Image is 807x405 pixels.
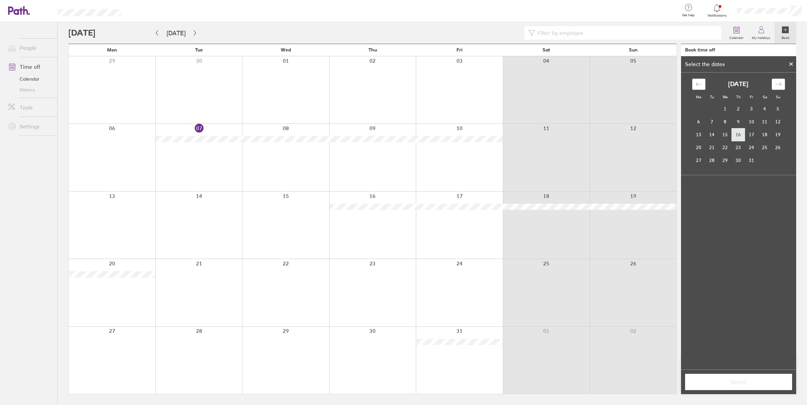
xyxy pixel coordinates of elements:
[772,79,785,90] div: Move forward to switch to the next month.
[725,22,748,44] a: Calendar
[368,47,377,53] span: Thu
[161,27,191,39] button: [DATE]
[685,47,715,53] div: Book time off
[710,95,714,99] small: Tu
[690,379,787,385] span: Select
[535,26,717,39] input: Filter by employee
[758,102,771,115] td: Saturday, October 4, 2025
[750,95,753,99] small: Fr
[681,61,729,67] div: Select the dates
[758,128,771,141] td: Saturday, October 18, 2025
[748,34,774,40] label: My holidays
[456,47,463,53] span: Fri
[776,95,780,99] small: Su
[692,115,705,128] td: Monday, October 6, 2025
[778,34,793,40] label: Book
[732,102,745,115] td: Thursday, October 2, 2025
[723,95,728,99] small: We
[732,141,745,154] td: Thursday, October 23, 2025
[719,141,732,154] td: Wednesday, October 22, 2025
[107,47,117,53] span: Mon
[692,79,705,90] div: Move backward to switch to the previous month.
[719,154,732,167] td: Wednesday, October 29, 2025
[745,128,758,141] td: Friday, October 17, 2025
[696,95,701,99] small: Mo
[677,13,699,17] span: Get help
[732,115,745,128] td: Thursday, October 9, 2025
[719,102,732,115] td: Wednesday, October 1, 2025
[745,154,758,167] td: Friday, October 31, 2025
[758,115,771,128] td: Saturday, October 11, 2025
[771,141,785,154] td: Sunday, October 26, 2025
[705,141,719,154] td: Tuesday, October 21, 2025
[771,115,785,128] td: Sunday, October 12, 2025
[706,14,728,18] span: Notifications
[281,47,291,53] span: Wed
[3,101,57,114] a: Tools
[692,128,705,141] td: Monday, October 13, 2025
[705,154,719,167] td: Tuesday, October 28, 2025
[728,81,748,88] strong: [DATE]
[705,128,719,141] td: Tuesday, October 14, 2025
[692,141,705,154] td: Monday, October 20, 2025
[3,74,57,84] a: Calendar
[725,34,748,40] label: Calendar
[685,374,792,390] button: Select
[543,47,550,53] span: Sat
[719,115,732,128] td: Wednesday, October 8, 2025
[706,3,728,18] a: Notifications
[758,141,771,154] td: Saturday, October 25, 2025
[3,41,57,55] a: People
[745,115,758,128] td: Friday, October 10, 2025
[692,154,705,167] td: Monday, October 27, 2025
[732,128,745,141] td: Thursday, October 16, 2025
[748,22,774,44] a: My holidays
[3,120,57,133] a: Settings
[774,22,796,44] a: Book
[771,128,785,141] td: Sunday, October 19, 2025
[195,47,203,53] span: Tue
[763,95,767,99] small: Sa
[771,102,785,115] td: Sunday, October 5, 2025
[705,115,719,128] td: Tuesday, October 7, 2025
[732,154,745,167] td: Thursday, October 30, 2025
[719,128,732,141] td: Wednesday, October 15, 2025
[736,95,741,99] small: Th
[3,60,57,74] a: Time off
[685,73,792,175] div: Calendar
[745,141,758,154] td: Friday, October 24, 2025
[629,47,638,53] span: Sun
[745,102,758,115] td: Friday, October 3, 2025
[3,84,57,95] a: History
